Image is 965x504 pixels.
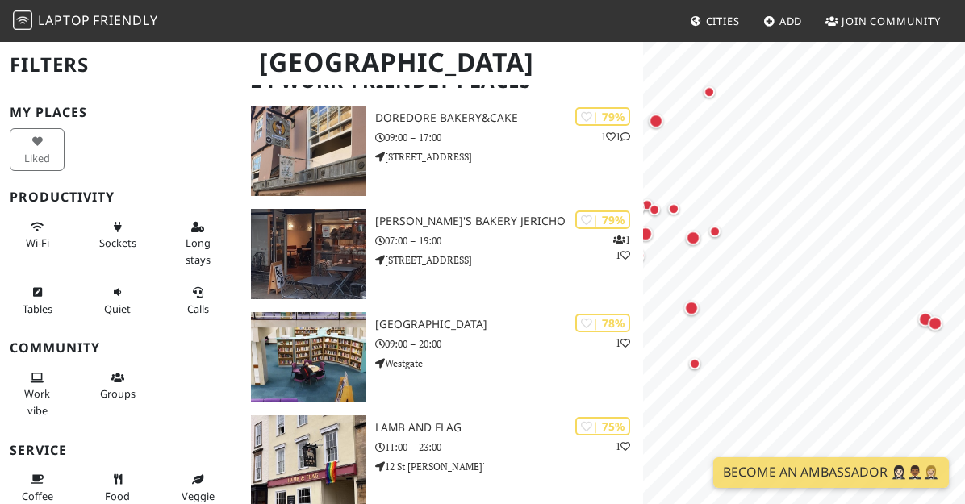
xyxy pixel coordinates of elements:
div: | 78% [575,314,630,332]
img: LaptopFriendly [13,10,32,30]
h3: DoreDore Bakery&Cake [375,111,643,125]
p: 09:00 – 17:00 [375,130,643,145]
div: Map marker [645,110,666,131]
h3: Service [10,443,232,458]
span: Coffee [22,489,53,503]
button: Sockets [90,214,145,256]
h3: [GEOGRAPHIC_DATA] [375,318,643,331]
span: Quiet [104,302,131,316]
h1: [GEOGRAPHIC_DATA] [246,40,640,85]
p: [STREET_ADDRESS] [375,252,643,268]
p: 12 St [PERSON_NAME]' [375,459,643,474]
p: 11:00 – 23:00 [375,439,643,455]
a: Join Community [819,6,947,35]
img: GAIL's Bakery Jericho [251,209,366,299]
span: Join Community [842,14,941,28]
a: Add [757,6,809,35]
a: Cities [683,6,746,35]
h3: Lamb and Flag [375,421,643,435]
p: 1 [616,335,630,351]
a: LaptopFriendly LaptopFriendly [13,7,158,35]
img: Oxfordshire County Library [251,312,366,402]
h2: Filters [10,40,232,90]
span: Stable Wi-Fi [26,235,49,250]
span: Add [779,14,803,28]
p: 07:00 – 19:00 [375,233,643,248]
h3: Productivity [10,190,232,205]
span: Work-friendly tables [23,302,52,316]
img: DoreDore Bakery&Cake [251,106,366,196]
button: Long stays [170,214,225,273]
span: Cities [706,14,740,28]
div: Map marker [925,313,946,334]
a: Oxfordshire County Library | 78% 1 [GEOGRAPHIC_DATA] 09:00 – 20:00 Westgate [241,312,643,402]
div: Map marker [700,82,719,102]
span: Laptop [38,11,90,29]
div: | 79% [575,107,630,126]
p: 09:00 – 20:00 [375,336,643,352]
p: Westgate [375,356,643,371]
p: 1 [616,439,630,454]
div: Map marker [645,200,664,219]
button: Calls [170,279,225,322]
h3: Community [10,340,232,356]
div: Map marker [685,354,704,373]
span: Video/audio calls [187,302,209,316]
p: [STREET_ADDRESS] [375,149,643,165]
div: Map marker [683,227,704,248]
span: Veggie [182,489,215,503]
h3: [PERSON_NAME]'s Bakery Jericho [375,215,643,228]
div: Map marker [915,309,936,330]
a: DoreDore Bakery&Cake | 79% 11 DoreDore Bakery&Cake 09:00 – 17:00 [STREET_ADDRESS] [241,106,643,196]
button: Quiet [90,279,145,322]
div: Map marker [681,298,702,319]
h3: My Places [10,105,232,120]
a: GAIL's Bakery Jericho | 79% 11 [PERSON_NAME]'s Bakery Jericho 07:00 – 19:00 [STREET_ADDRESS] [241,209,643,299]
p: 1 1 [601,129,630,144]
div: | 79% [575,210,630,229]
div: Map marker [705,222,725,241]
button: Wi-Fi [10,214,65,256]
button: Tables [10,279,65,322]
span: People working [24,386,50,417]
span: Long stays [186,235,211,266]
div: Map marker [635,223,656,244]
span: Group tables [100,386,136,401]
div: Map marker [664,199,683,219]
p: 1 1 [613,232,630,263]
div: Map marker [637,195,657,215]
button: Work vibe [10,364,65,423]
span: Power sockets [99,235,136,250]
button: Groups [90,364,145,407]
span: Friendly [93,11,157,29]
div: | 75% [575,417,630,435]
span: Food [105,489,130,503]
